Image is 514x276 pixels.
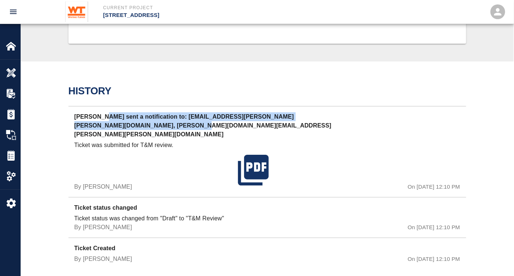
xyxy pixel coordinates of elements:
h2: History [68,85,466,97]
p: By [PERSON_NAME] [74,223,132,232]
p: [PERSON_NAME] sent a notification to: [EMAIL_ADDRESS][PERSON_NAME][PERSON_NAME][DOMAIN_NAME], [PE... [74,112,332,141]
p: [STREET_ADDRESS] [103,11,297,20]
p: On [DATE] 12:10 PM [408,183,460,191]
button: open drawer [4,3,22,21]
p: By [PERSON_NAME] [74,182,132,191]
iframe: Chat Widget [392,196,514,276]
p: Ticket Created [74,244,332,255]
p: Current Project [103,4,297,11]
p: Ticket was submitted for T&M review. [74,141,235,150]
p: Ticket status changed [74,203,332,214]
img: Whiting-Turner [65,1,88,22]
p: By [PERSON_NAME] [74,255,132,263]
p: Ticket status was changed from "Draft" to "T&M Review" [74,214,235,223]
